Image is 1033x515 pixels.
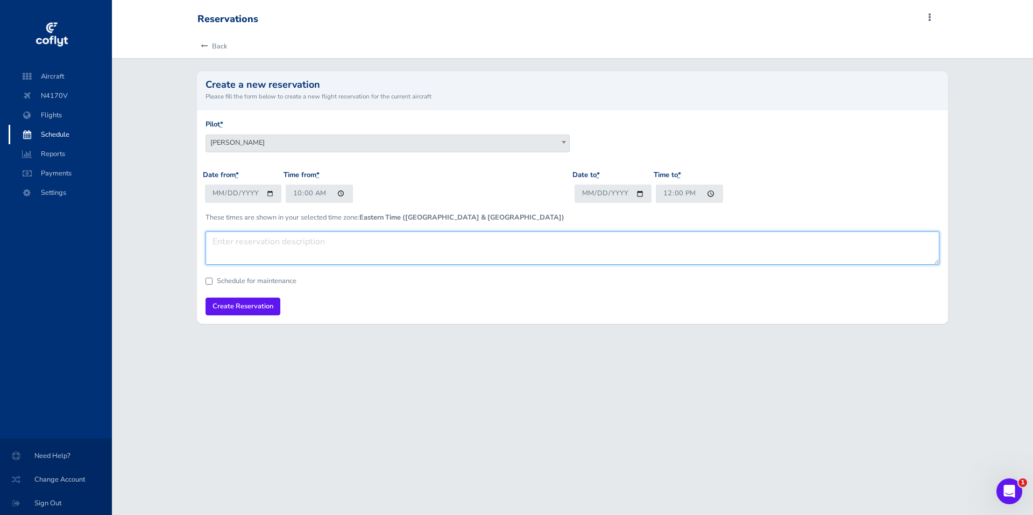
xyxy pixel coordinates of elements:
span: Sign Out [13,493,99,513]
img: coflyt logo [34,19,69,51]
label: Time to [654,170,681,181]
small: Please fill the form below to create a new flight reservation for the current aircraft [206,91,940,101]
span: Schedule [19,125,101,144]
label: Pilot [206,119,223,130]
span: Settings [19,183,101,202]
p: These times are shown in your selected time zone: [206,212,940,223]
span: Steven Mitchell [206,135,569,150]
iframe: Intercom live chat [996,478,1022,504]
span: N4170V [19,86,101,105]
label: Schedule for maintenance [217,278,296,285]
span: Payments [19,164,101,183]
span: 1 [1018,478,1027,487]
span: Flights [19,105,101,125]
label: Date to [572,170,600,181]
label: Date from [203,170,239,181]
span: Reports [19,144,101,164]
span: Change Account [13,470,99,489]
abbr: required [678,170,681,180]
span: Aircraft [19,67,101,86]
input: Create Reservation [206,298,280,315]
abbr: required [316,170,320,180]
b: Eastern Time ([GEOGRAPHIC_DATA] & [GEOGRAPHIC_DATA]) [359,213,564,222]
label: Time from [284,170,320,181]
h2: Create a new reservation [206,80,940,89]
span: Steven Mitchell [206,135,570,152]
a: Back [197,34,227,58]
div: Reservations [197,13,258,25]
span: Need Help? [13,446,99,465]
abbr: required [236,170,239,180]
abbr: required [597,170,600,180]
abbr: required [220,119,223,129]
